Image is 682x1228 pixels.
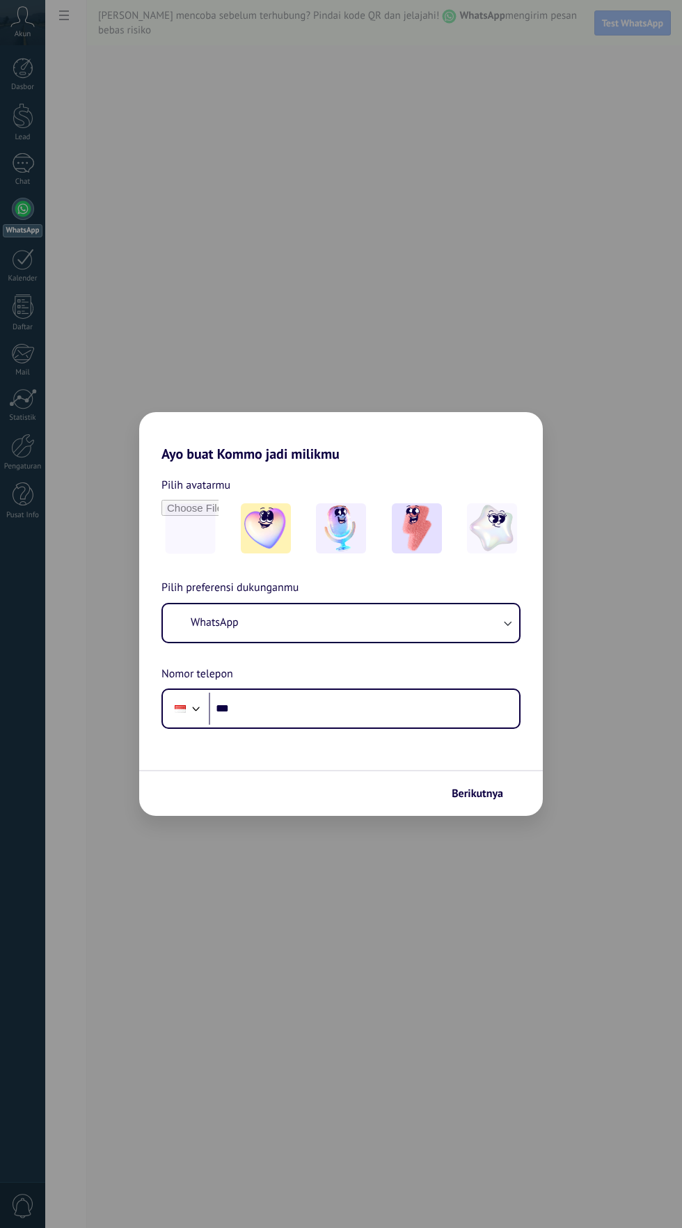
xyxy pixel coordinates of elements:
span: Pilih avatarmu [161,476,230,494]
img: -4.jpeg [467,503,517,553]
span: Pilih preferensi dukunganmu [161,579,299,597]
img: -2.jpeg [316,503,366,553]
button: WhatsApp [163,604,519,642]
h2: Ayo buat Kommo jadi milikmu [139,412,543,462]
span: Berikutnya [452,789,503,798]
span: Nomor telepon [161,666,233,684]
span: WhatsApp [191,615,239,629]
div: Indonesia: + 62 [167,694,193,723]
img: -3.jpeg [392,503,442,553]
img: -1.jpeg [241,503,291,553]
button: Berikutnya [445,782,522,805]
